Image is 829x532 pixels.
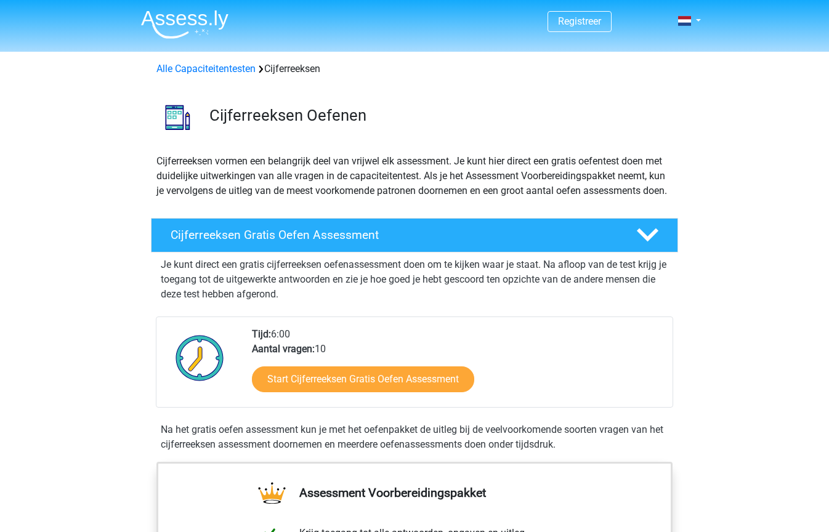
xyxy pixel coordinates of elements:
b: Tijd: [252,328,271,340]
img: Klok [169,327,231,389]
a: Registreer [558,15,601,27]
b: Aantal vragen: [252,343,315,355]
h4: Cijferreeksen Gratis Oefen Assessment [171,228,617,242]
img: cijferreeksen [152,91,204,143]
div: 6:00 10 [243,327,672,407]
div: Na het gratis oefen assessment kun je met het oefenpakket de uitleg bij de veelvoorkomende soorte... [156,422,673,452]
p: Je kunt direct een gratis cijferreeksen oefenassessment doen om te kijken waar je staat. Na afloo... [161,257,668,302]
h3: Cijferreeksen Oefenen [209,106,668,125]
img: Assessly [141,10,228,39]
p: Cijferreeksen vormen een belangrijk deel van vrijwel elk assessment. Je kunt hier direct een grat... [156,154,673,198]
a: Start Cijferreeksen Gratis Oefen Assessment [252,366,474,392]
a: Alle Capaciteitentesten [156,63,256,75]
div: Cijferreeksen [152,62,677,76]
a: Cijferreeksen Gratis Oefen Assessment [146,218,683,252]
